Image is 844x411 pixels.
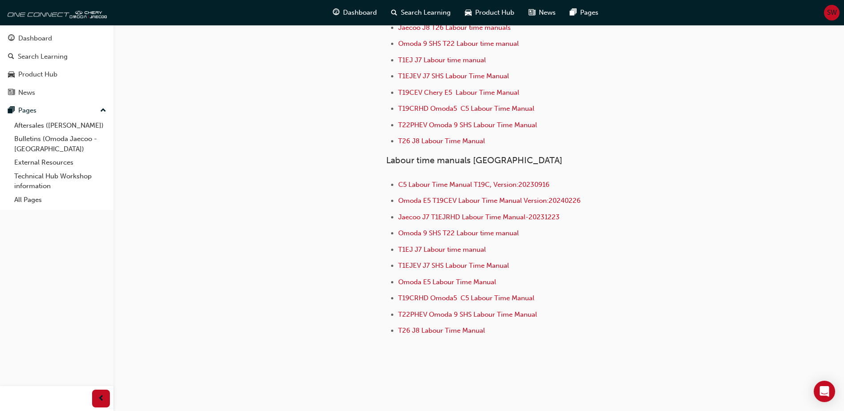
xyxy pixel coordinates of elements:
[398,40,519,48] a: Omoda 9 SHS T22 Labour time manual
[333,7,339,18] span: guage-icon
[398,72,509,80] a: T1EJEV J7 SHS Labour Time Manual
[8,35,15,43] span: guage-icon
[4,102,110,119] button: Pages
[18,69,57,80] div: Product Hub
[398,89,519,97] a: T19CEV Chery E5 Labour Time Manual
[398,181,549,189] a: C5 Labour Time Manual T19C, Version:20230916
[398,56,486,64] a: T1EJ J7 Labour time manual
[391,7,397,18] span: search-icon
[4,28,110,102] button: DashboardSearch LearningProduct HubNews
[4,4,107,21] img: oneconnect
[398,262,509,270] a: T1EJEV J7 SHS Labour Time Manual
[398,24,511,32] a: Jaecoo J8 T26 Labour time manuals
[8,53,14,61] span: search-icon
[343,8,377,18] span: Dashboard
[580,8,598,18] span: Pages
[398,213,560,221] a: Jaecoo J7 T1EJRHD Labour Time Manual-20231223
[827,8,837,18] span: SW
[18,88,35,98] div: News
[398,197,581,205] a: Omoda E5 T19CEV Labour Time Manual Version:20240226
[570,7,577,18] span: pages-icon
[11,156,110,169] a: External Resources
[18,105,36,116] div: Pages
[398,105,534,113] a: T19CRHD Omoda5 C5 Labour Time Manual
[8,107,15,115] span: pages-icon
[98,393,105,404] span: prev-icon
[4,85,110,101] a: News
[11,119,110,133] a: Aftersales ([PERSON_NAME])
[398,294,534,302] a: T19CRHD Omoda5 C5 Labour Time Manual
[401,8,451,18] span: Search Learning
[563,4,606,22] a: pages-iconPages
[100,105,106,117] span: up-icon
[529,7,535,18] span: news-icon
[521,4,563,22] a: news-iconNews
[398,121,537,129] a: T22PHEV Omoda 9 SHS Labour Time Manual
[475,8,514,18] span: Product Hub
[11,169,110,193] a: Technical Hub Workshop information
[18,33,52,44] div: Dashboard
[465,7,472,18] span: car-icon
[11,193,110,207] a: All Pages
[398,246,486,254] a: T1EJ J7 Labour time manual
[824,5,840,20] button: SW
[11,132,110,156] a: Bulletins (Omoda Jaecoo - [GEOGRAPHIC_DATA])
[539,8,556,18] span: News
[398,137,485,145] a: T26 J8 Labour Time Manual
[386,155,562,165] span: Labour time manuals [GEOGRAPHIC_DATA]
[4,66,110,83] a: Product Hub
[814,381,835,402] div: Open Intercom Messenger
[398,326,485,334] a: T26 J8 Labour Time Manual
[18,52,68,62] div: Search Learning
[326,4,384,22] a: guage-iconDashboard
[398,310,537,318] a: T22PHEV Omoda 9 SHS Labour Time Manual
[384,4,458,22] a: search-iconSearch Learning
[8,71,15,79] span: car-icon
[4,48,110,65] a: Search Learning
[458,4,521,22] a: car-iconProduct Hub
[4,30,110,47] a: Dashboard
[398,278,496,286] a: Omoda E5 Labour Time Manual
[398,229,519,237] a: Omoda 9 SHS T22 Labour time manual
[8,89,15,97] span: news-icon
